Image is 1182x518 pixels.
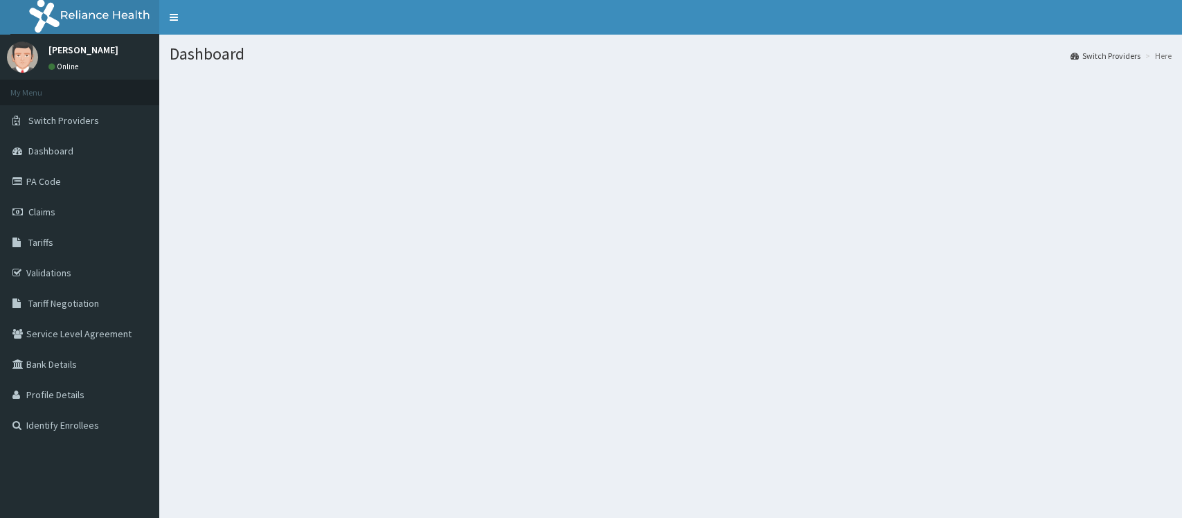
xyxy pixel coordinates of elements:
[28,114,99,127] span: Switch Providers
[1142,50,1172,62] li: Here
[48,62,82,71] a: Online
[28,145,73,157] span: Dashboard
[28,206,55,218] span: Claims
[28,236,53,249] span: Tariffs
[48,45,118,55] p: [PERSON_NAME]
[28,297,99,310] span: Tariff Negotiation
[7,42,38,73] img: User Image
[1071,50,1140,62] a: Switch Providers
[170,45,1172,63] h1: Dashboard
